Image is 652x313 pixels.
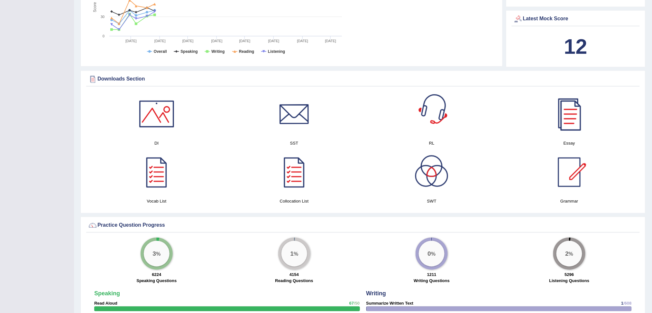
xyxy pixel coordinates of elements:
strong: Summarize Written Text [366,301,414,306]
h4: SST [229,140,360,147]
h4: DI [91,140,222,147]
big: 2 [565,250,569,257]
div: % [556,241,582,267]
tspan: [DATE] [154,39,166,43]
tspan: [DATE] [211,39,223,43]
div: % [281,241,307,267]
tspan: [DATE] [268,39,280,43]
h4: Collocation List [229,198,360,205]
span: 67 [349,301,354,306]
tspan: [DATE] [125,39,137,43]
label: Speaking Questions [136,278,177,284]
strong: 1211 [427,272,436,277]
label: Listening Questions [549,278,590,284]
span: 1 [621,301,623,306]
tspan: Speaking [181,49,198,54]
strong: 4154 [289,272,299,277]
tspan: [DATE] [239,39,251,43]
label: Reading Questions [275,278,313,284]
div: % [419,241,445,267]
h4: SWT [366,198,498,205]
h4: Vocab List [91,198,222,205]
tspan: Writing [211,49,225,54]
strong: 6224 [152,272,161,277]
span: /50 [354,301,360,306]
span: /608 [624,301,632,306]
div: Practice Question Progress [88,221,638,230]
big: 0 [428,250,431,257]
tspan: [DATE] [325,39,336,43]
tspan: [DATE] [297,39,308,43]
strong: Speaking [94,290,120,297]
tspan: Reading [239,49,254,54]
tspan: [DATE] [182,39,194,43]
big: 1 [290,250,294,257]
div: Downloads Section [88,74,638,84]
div: Latest Mock Score [513,14,638,24]
tspan: Score [93,2,97,13]
h4: Grammar [504,198,635,205]
text: 30 [101,15,105,19]
big: 3 [152,250,156,257]
b: 12 [564,35,587,58]
tspan: Overall [154,49,167,54]
text: 0 [103,34,105,38]
strong: 5296 [565,272,574,277]
tspan: Listening [268,49,285,54]
div: % [144,241,170,267]
strong: Read Aloud [94,301,117,306]
h4: RL [366,140,498,147]
strong: Writing [366,290,386,297]
label: Writing Questions [414,278,450,284]
h4: Essay [504,140,635,147]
